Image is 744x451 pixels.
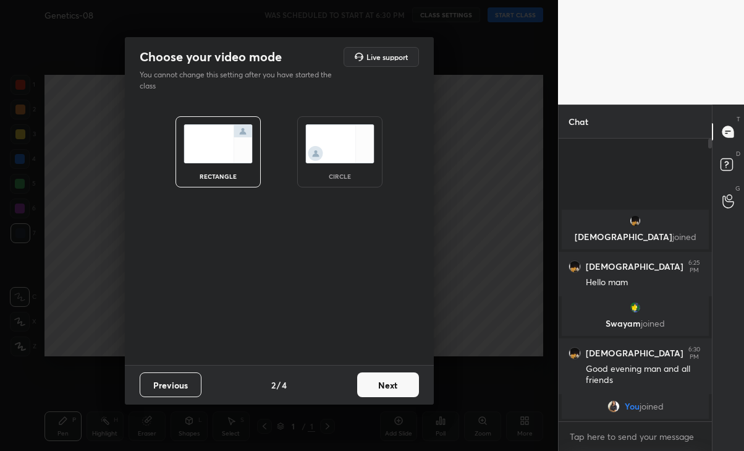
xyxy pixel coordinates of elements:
div: 6:25 PM [686,259,702,274]
h6: [DEMOGRAPHIC_DATA] [586,348,683,359]
p: Swayam [569,319,701,329]
span: joined [672,231,696,243]
p: You cannot change this setting after you have started the class [140,69,340,92]
img: f4adf025211145d9951d015d8606b9d0.jpg [607,400,620,413]
span: joined [640,402,664,411]
div: rectangle [193,173,243,179]
div: circle [315,173,365,179]
h2: Choose your video mode [140,49,282,65]
p: [DEMOGRAPHIC_DATA] [569,232,701,242]
h5: Live support [366,53,408,61]
div: Hello mam [586,277,702,289]
img: normalScreenIcon.ae25ed63.svg [184,124,253,163]
div: 6:30 PM [686,346,702,361]
img: da50007a3c8f4ab3b7f519488119f2e9.jpg [569,260,581,273]
img: da50007a3c8f4ab3b7f519488119f2e9.jpg [629,215,641,227]
p: G [735,184,740,193]
img: da50007a3c8f4ab3b7f519488119f2e9.jpg [569,347,581,359]
span: joined [641,317,665,329]
button: Previous [140,372,201,397]
p: T [737,114,740,124]
h6: [DEMOGRAPHIC_DATA] [586,261,683,272]
h4: 2 [271,379,276,392]
h4: / [277,379,281,392]
img: 9802b4cbdbab4d4381d2480607a75a70.jpg [629,301,641,314]
p: Chat [559,105,598,138]
h4: 4 [282,379,287,392]
img: circleScreenIcon.acc0effb.svg [305,124,374,163]
div: grid [559,207,712,421]
button: Next [357,372,419,397]
div: Good evening man and all friends [586,363,702,387]
p: D [736,149,740,158]
span: You [625,402,640,411]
